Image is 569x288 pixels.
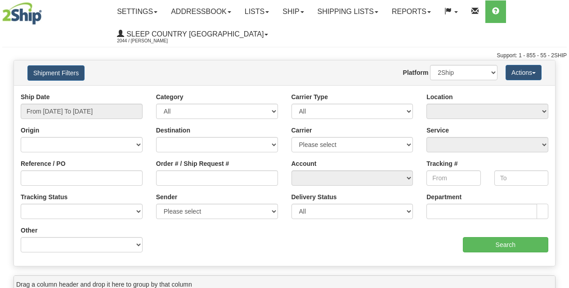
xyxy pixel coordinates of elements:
input: Search [463,237,549,252]
a: Settings [110,0,164,23]
label: Service [426,126,449,135]
label: Order # / Ship Request # [156,159,229,168]
input: From [426,170,480,186]
a: Lists [238,0,276,23]
iframe: chat widget [548,98,568,190]
label: Reference / PO [21,159,66,168]
a: Sleep Country [GEOGRAPHIC_DATA] 2044 / [PERSON_NAME] [110,23,275,46]
label: Tracking Status [21,192,67,201]
a: Shipping lists [311,0,385,23]
label: Delivery Status [291,192,337,201]
span: 2044 / [PERSON_NAME] [117,37,184,46]
label: Sender [156,192,177,201]
label: Location [426,92,453,101]
label: Tracking # [426,159,457,168]
a: Addressbook [164,0,238,23]
img: logo2044.jpg [2,2,42,25]
div: Support: 1 - 855 - 55 - 2SHIP [2,52,567,59]
label: Account [291,159,317,168]
label: Other [21,226,37,235]
a: Ship [276,0,310,23]
label: Category [156,92,184,101]
label: Origin [21,126,39,135]
input: To [494,170,548,186]
label: Carrier [291,126,312,135]
label: Ship Date [21,92,50,101]
label: Department [426,192,461,201]
button: Shipment Filters [27,65,85,81]
span: Sleep Country [GEOGRAPHIC_DATA] [124,30,264,38]
a: Reports [385,0,438,23]
button: Actions [506,65,542,80]
label: Carrier Type [291,92,328,101]
label: Platform [403,68,429,77]
label: Destination [156,126,190,135]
